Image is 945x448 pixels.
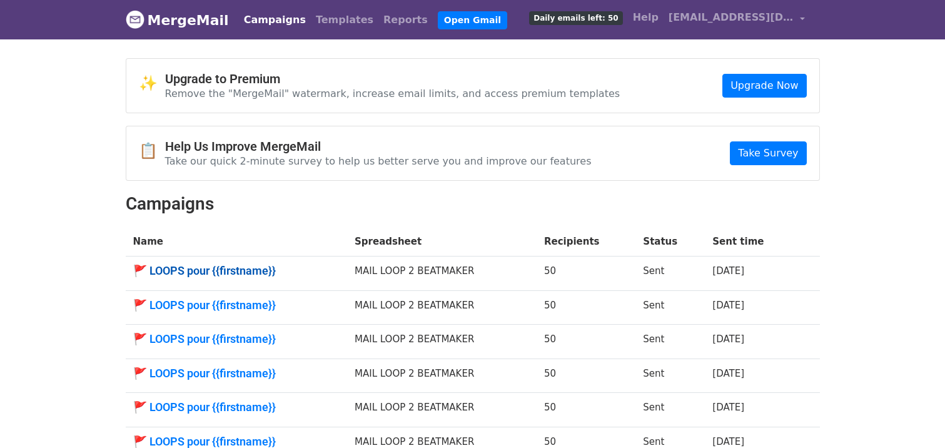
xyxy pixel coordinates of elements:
[347,359,537,393] td: MAIL LOOP 2 BEATMAKER
[524,5,627,30] a: Daily emails left: 50
[126,7,229,33] a: MergeMail
[165,87,620,100] p: Remove the "MergeMail" watermark, increase email limits, and access premium templates
[529,11,622,25] span: Daily emails left: 50
[378,8,433,33] a: Reports
[712,265,744,277] a: [DATE]
[712,333,744,345] a: [DATE]
[635,257,705,291] td: Sent
[139,142,165,160] span: 📋
[311,8,378,33] a: Templates
[133,298,340,312] a: 🚩 LOOPS pour {{firstname}}
[133,400,340,414] a: 🚩 LOOPS pour {{firstname}}
[730,141,806,165] a: Take Survey
[722,74,806,98] a: Upgrade Now
[126,10,144,29] img: MergeMail logo
[347,257,537,291] td: MAIL LOOP 2 BEATMAKER
[664,5,810,34] a: [EMAIL_ADDRESS][DOMAIN_NAME]
[669,10,794,25] span: [EMAIL_ADDRESS][DOMAIN_NAME]
[133,367,340,380] a: 🚩 LOOPS pour {{firstname}}
[635,393,705,427] td: Sent
[347,393,537,427] td: MAIL LOOP 2 BEATMAKER
[347,290,537,325] td: MAIL LOOP 2 BEATMAKER
[126,227,348,257] th: Name
[712,402,744,413] a: [DATE]
[705,227,798,257] th: Sent time
[133,264,340,278] a: 🚩 LOOPS pour {{firstname}}
[165,155,592,168] p: Take our quick 2-minute survey to help us better serve you and improve our features
[537,257,635,291] td: 50
[635,359,705,393] td: Sent
[139,74,165,93] span: ✨
[537,227,635,257] th: Recipients
[537,290,635,325] td: 50
[635,227,705,257] th: Status
[133,332,340,346] a: 🚩 LOOPS pour {{firstname}}
[635,290,705,325] td: Sent
[712,368,744,379] a: [DATE]
[882,388,945,448] iframe: Chat Widget
[347,227,537,257] th: Spreadsheet
[882,388,945,448] div: Widget de chat
[126,193,820,215] h2: Campaigns
[239,8,311,33] a: Campaigns
[635,325,705,359] td: Sent
[165,71,620,86] h4: Upgrade to Premium
[537,325,635,359] td: 50
[628,5,664,30] a: Help
[438,11,507,29] a: Open Gmail
[347,325,537,359] td: MAIL LOOP 2 BEATMAKER
[537,393,635,427] td: 50
[537,359,635,393] td: 50
[712,300,744,311] a: [DATE]
[712,436,744,447] a: [DATE]
[165,139,592,154] h4: Help Us Improve MergeMail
